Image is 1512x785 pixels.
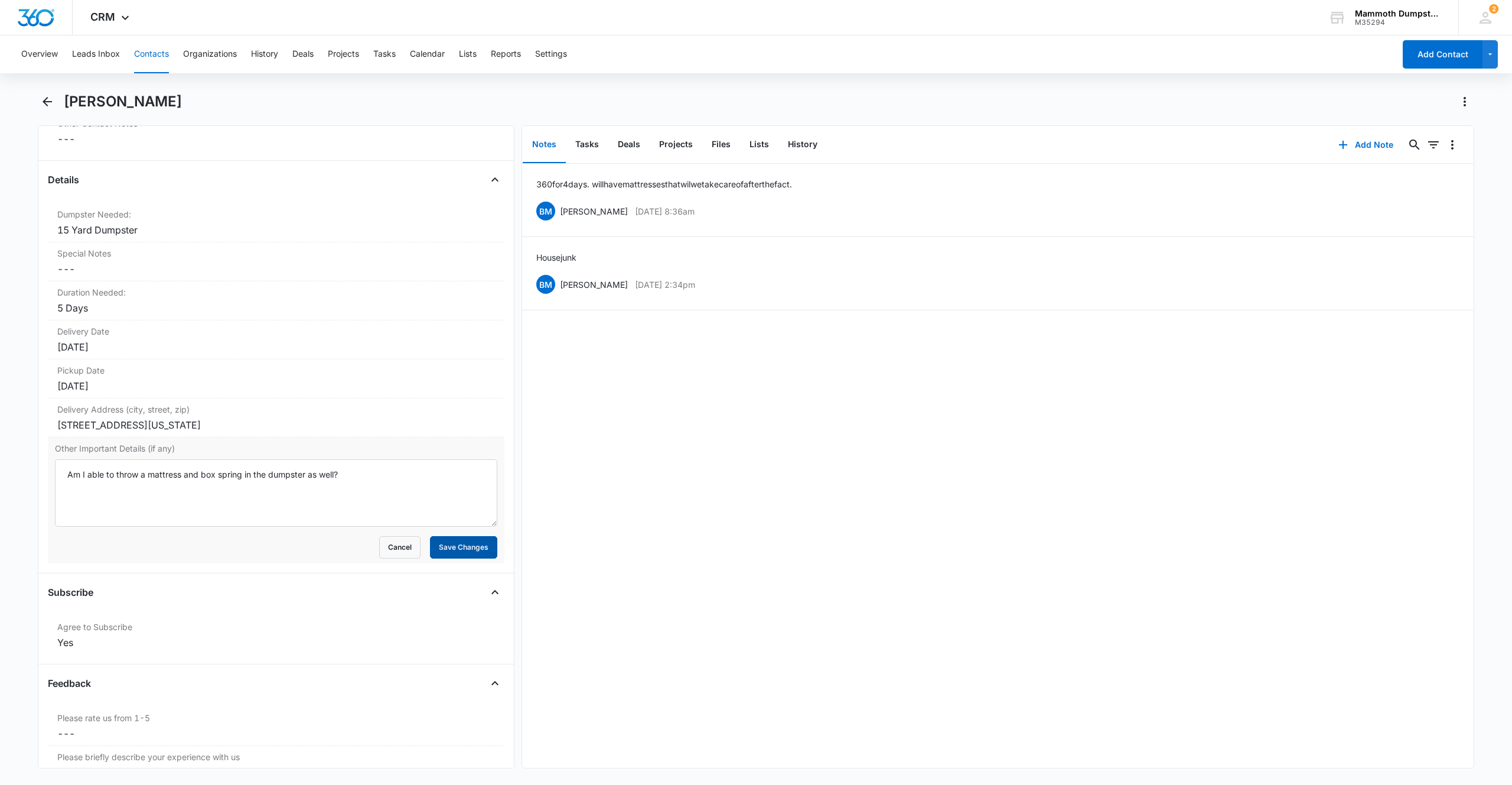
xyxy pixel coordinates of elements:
[48,359,504,398] div: Pickup Date[DATE]
[635,205,695,218] p: [DATE] 8:36am
[328,35,359,73] button: Projects
[1405,135,1424,154] button: Search...
[55,442,497,455] label: Other Important Details (if any)
[57,301,495,315] div: 5 Days
[57,340,495,354] div: [DATE]
[635,278,695,291] p: [DATE] 2:34pm
[566,126,608,163] button: Tasks
[1403,40,1482,69] button: Add Contact
[459,35,477,73] button: Lists
[57,765,495,780] dd: ---
[57,247,495,259] label: Special Notes
[183,35,237,73] button: Organizations
[48,173,79,187] h4: Details
[57,403,495,416] label: Delivery Address (city, street, zip)
[57,379,495,393] div: [DATE]
[48,320,504,359] div: Delivery Date[DATE]
[650,126,702,163] button: Projects
[57,751,495,763] label: Please briefly describe your experience with us
[536,251,576,264] p: House junk
[1355,9,1441,18] div: account name
[57,208,495,220] label: Dumpster Needed:
[48,398,504,437] div: Delivery Address (city, street, zip)[STREET_ADDRESS][US_STATE]
[536,275,555,294] span: BM
[57,262,495,276] dd: ---
[608,126,650,163] button: Deals
[560,278,628,291] p: [PERSON_NAME]
[57,635,495,650] div: Yes
[57,325,495,338] label: Delivery Date
[1355,18,1441,27] div: account id
[536,202,555,220] span: BM
[48,281,504,320] div: Duration Needed:5 Days
[1455,92,1474,111] button: Actions
[57,223,495,237] div: 15 Yard Dumpster
[535,35,567,73] button: Settings
[55,459,497,527] textarea: Am I able to throw a mattress and box spring in the dumpster as well?
[251,35,278,73] button: History
[38,92,57,111] button: Back
[48,203,504,242] div: Dumpster Needed:15 Yard Dumpster
[410,35,445,73] button: Calendar
[48,112,504,151] div: Other Contact Notes---
[430,536,497,559] button: Save Changes
[48,585,93,599] h4: Subscribe
[778,126,827,163] button: History
[702,126,740,163] button: Files
[1443,135,1462,154] button: Overflow Menu
[740,126,778,163] button: Lists
[1327,131,1405,159] button: Add Note
[57,418,495,432] div: [STREET_ADDRESS][US_STATE]
[373,35,396,73] button: Tasks
[57,726,495,741] dd: ---
[90,11,115,23] span: CRM
[48,616,504,654] div: Agree to SubscribeYes
[57,286,495,299] label: Duration Needed:
[72,35,120,73] button: Leads Inbox
[48,707,504,746] div: Please rate us from 1-5---
[485,583,504,602] button: Close
[57,364,495,377] label: Pickup Date
[57,712,495,724] label: Please rate us from 1-5
[57,132,495,146] dd: ---
[560,205,628,218] p: [PERSON_NAME]
[536,178,792,190] p: 360 for 4 days. will have mattresses that wil we take care of after the fact.
[523,126,566,163] button: Notes
[292,35,314,73] button: Deals
[491,35,521,73] button: Reports
[48,746,504,784] div: Please briefly describe your experience with us---
[1489,4,1498,14] div: notifications count
[379,536,421,559] button: Cancel
[64,93,182,111] h1: [PERSON_NAME]
[134,35,169,73] button: Contacts
[48,676,91,690] h4: Feedback
[1489,4,1498,14] span: 2
[48,242,504,281] div: Special Notes---
[21,35,58,73] button: Overview
[1424,135,1443,154] button: Filters
[485,674,504,693] button: Close
[57,621,495,633] label: Agree to Subscribe
[485,170,504,189] button: Close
